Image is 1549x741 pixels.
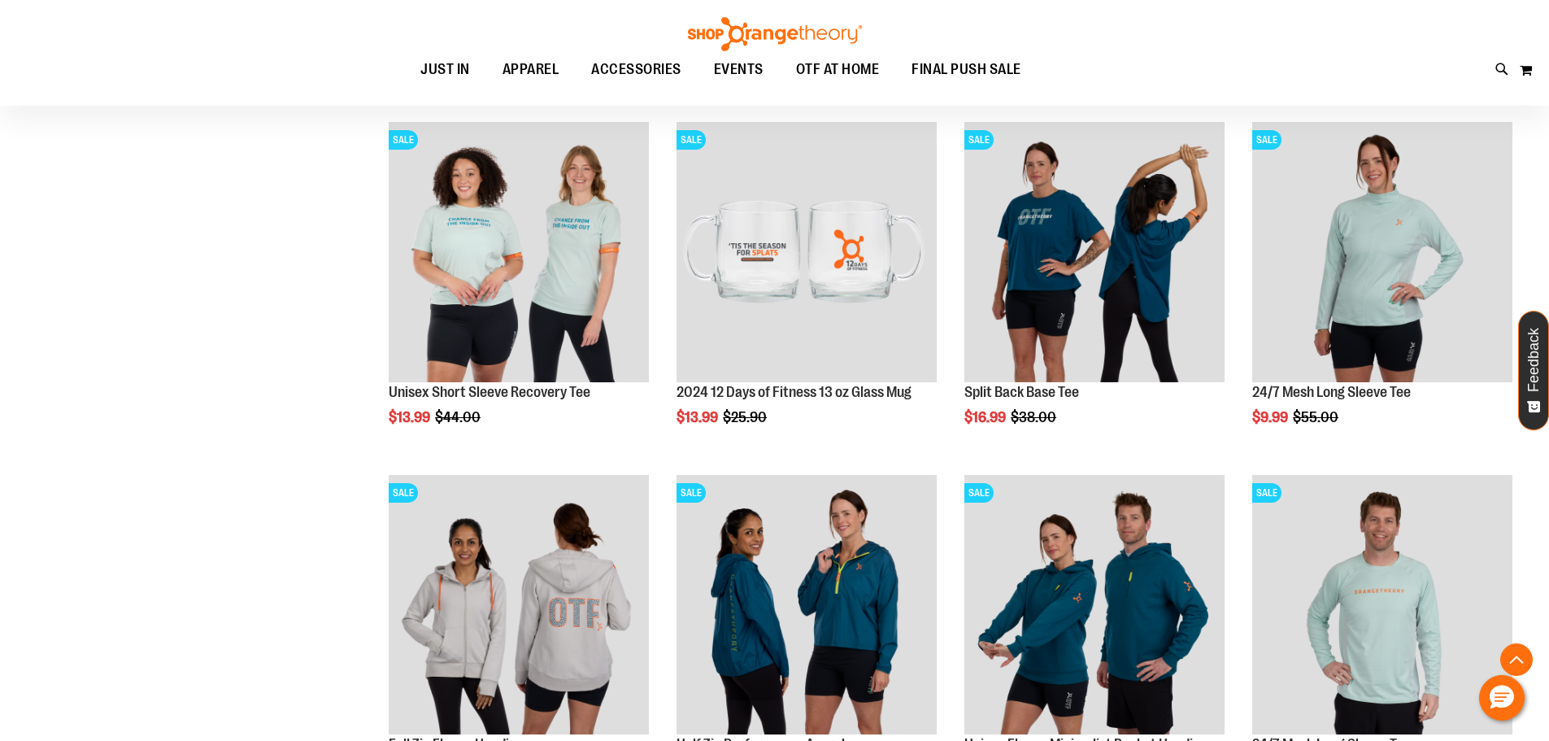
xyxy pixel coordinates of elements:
a: Split Back Base Tee [964,384,1079,400]
span: SALE [964,130,994,150]
span: ACCESSORIES [591,51,681,88]
img: Main Image of 1457095 [1252,475,1512,735]
a: Split Back Base TeeSALE [964,122,1225,385]
span: $13.99 [677,409,720,425]
a: APPAREL [486,51,576,89]
a: EVENTS [698,51,780,89]
img: 24/7 Mesh Long Sleeve Tee [1252,122,1512,382]
a: Main Image of 1457095SALE [1252,475,1512,738]
span: $55.00 [1293,409,1341,425]
a: 24/7 Mesh Long Sleeve Tee [1252,384,1411,400]
span: SALE [1252,130,1281,150]
a: Unisex Fleece Minimalist Pocket HoodieSALE [964,475,1225,738]
span: Feedback [1526,328,1542,392]
span: $44.00 [435,409,483,425]
span: $25.90 [723,409,769,425]
div: product [956,114,1233,467]
div: product [668,114,945,467]
button: Back To Top [1500,643,1533,676]
img: Shop Orangetheory [685,17,864,51]
img: Half Zip Performance Anorak [677,475,937,735]
a: OTF AT HOME [780,51,896,89]
span: $38.00 [1011,409,1059,425]
span: SALE [964,483,994,503]
a: Main of 2024 AUGUST Unisex Short Sleeve Recovery TeeSALE [389,122,649,385]
a: FINAL PUSH SALE [895,51,1038,88]
span: OTF AT HOME [796,51,880,88]
span: SALE [677,130,706,150]
img: Main of 2024 AUGUST Unisex Short Sleeve Recovery Tee [389,122,649,382]
button: Feedback - Show survey [1518,311,1549,430]
a: Main image of 2024 12 Days of Fitness 13 oz Glass MugSALE [677,122,937,385]
a: 2024 12 Days of Fitness 13 oz Glass Mug [677,384,912,400]
img: Split Back Base Tee [964,122,1225,382]
a: JUST IN [404,51,486,89]
span: $9.99 [1252,409,1290,425]
span: SALE [389,483,418,503]
span: SALE [1252,483,1281,503]
span: JUST IN [420,51,470,88]
span: $13.99 [389,409,433,425]
div: product [381,114,657,467]
span: $16.99 [964,409,1008,425]
button: Hello, have a question? Let’s chat. [1479,675,1525,721]
a: 24/7 Mesh Long Sleeve TeeSALE [1252,122,1512,385]
img: Unisex Fleece Minimalist Pocket Hoodie [964,475,1225,735]
a: ACCESSORIES [575,51,698,89]
div: product [1244,114,1521,467]
span: FINAL PUSH SALE [912,51,1021,88]
img: Main Image of 1457091 [389,475,649,735]
span: SALE [677,483,706,503]
a: Main Image of 1457091SALE [389,475,649,738]
img: Main image of 2024 12 Days of Fitness 13 oz Glass Mug [677,122,937,382]
a: Unisex Short Sleeve Recovery Tee [389,384,590,400]
span: SALE [389,130,418,150]
a: Half Zip Performance AnorakSALE [677,475,937,738]
span: EVENTS [714,51,764,88]
span: APPAREL [503,51,559,88]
